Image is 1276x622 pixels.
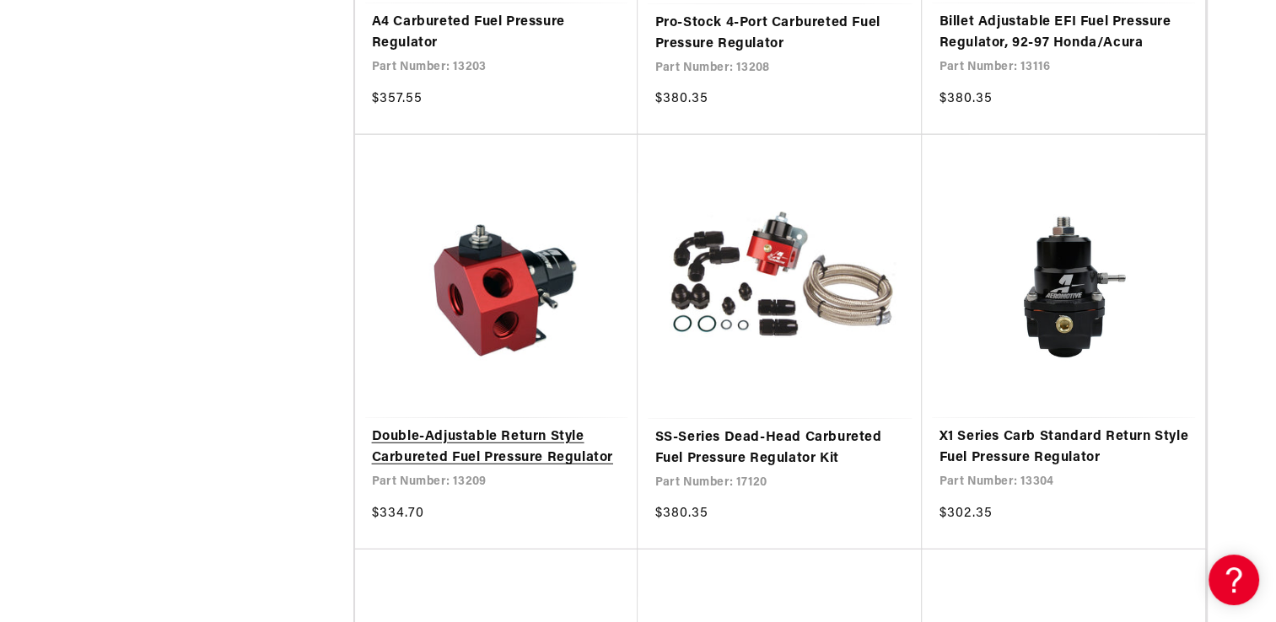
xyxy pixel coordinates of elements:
a: Pro-Stock 4-Port Carbureted Fuel Pressure Regulator [654,13,905,56]
a: Double-Adjustable Return Style Carbureted Fuel Pressure Regulator [372,426,622,469]
a: SS-Series Dead-Head Carbureted Fuel Pressure Regulator Kit [654,427,905,470]
a: A4 Carbureted Fuel Pressure Regulator [372,12,622,55]
a: X1 Series Carb Standard Return Style Fuel Pressure Regulator [939,426,1188,469]
a: Billet Adjustable EFI Fuel Pressure Regulator, 92-97 Honda/Acura [939,12,1188,55]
